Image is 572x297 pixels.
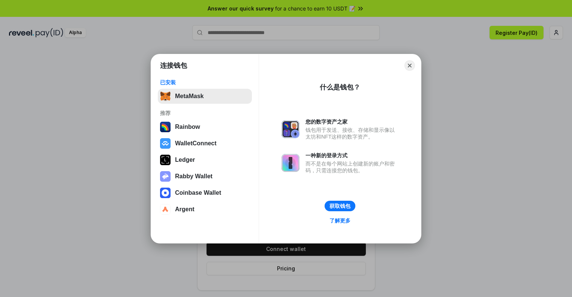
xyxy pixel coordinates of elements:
img: svg+xml,%3Csvg%20xmlns%3D%22http%3A%2F%2Fwww.w3.org%2F2000%2Fsvg%22%20fill%3D%22none%22%20viewBox... [160,171,171,182]
img: svg+xml,%3Csvg%20xmlns%3D%22http%3A%2F%2Fwww.w3.org%2F2000%2Fsvg%22%20fill%3D%22none%22%20viewBox... [282,120,299,138]
button: Argent [158,202,252,217]
button: Rainbow [158,119,252,134]
div: 而不是在每个网站上创建新的账户和密码，只需连接您的钱包。 [305,160,398,174]
div: 已安装 [160,79,250,86]
div: 了解更多 [329,217,350,224]
div: WalletConnect [175,140,217,147]
div: 获取钱包 [329,203,350,209]
div: 一种新的登录方式 [305,152,398,159]
div: Rainbow [175,124,200,130]
button: 获取钱包 [325,201,355,211]
img: svg+xml,%3Csvg%20width%3D%2228%22%20height%3D%2228%22%20viewBox%3D%220%200%2028%2028%22%20fill%3D... [160,204,171,215]
button: Close [404,60,415,71]
button: Rabby Wallet [158,169,252,184]
div: 推荐 [160,110,250,116]
div: Argent [175,206,195,213]
button: Ledger [158,152,252,167]
h1: 连接钱包 [160,61,187,70]
div: 钱包用于发送、接收、存储和显示像以太坊和NFT这样的数字资产。 [305,127,398,140]
img: svg+xml,%3Csvg%20width%3D%22120%22%20height%3D%22120%22%20viewBox%3D%220%200%20120%20120%22%20fil... [160,122,171,132]
div: MetaMask [175,93,204,100]
img: svg+xml,%3Csvg%20width%3D%2228%22%20height%3D%2228%22%20viewBox%3D%220%200%2028%2028%22%20fill%3D... [160,138,171,149]
img: svg+xml,%3Csvg%20xmlns%3D%22http%3A%2F%2Fwww.w3.org%2F2000%2Fsvg%22%20width%3D%2228%22%20height%3... [160,155,171,165]
div: 什么是钱包？ [320,83,360,92]
img: svg+xml,%3Csvg%20xmlns%3D%22http%3A%2F%2Fwww.w3.org%2F2000%2Fsvg%22%20fill%3D%22none%22%20viewBox... [282,154,299,172]
button: MetaMask [158,89,252,104]
div: Rabby Wallet [175,173,213,180]
img: svg+xml,%3Csvg%20width%3D%2228%22%20height%3D%2228%22%20viewBox%3D%220%200%2028%2028%22%20fill%3D... [160,188,171,198]
button: WalletConnect [158,136,252,151]
div: Ledger [175,157,195,163]
img: svg+xml,%3Csvg%20fill%3D%22none%22%20height%3D%2233%22%20viewBox%3D%220%200%2035%2033%22%20width%... [160,91,171,101]
div: Coinbase Wallet [175,190,221,196]
a: 了解更多 [325,216,355,225]
button: Coinbase Wallet [158,185,252,200]
div: 您的数字资产之家 [305,118,398,125]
